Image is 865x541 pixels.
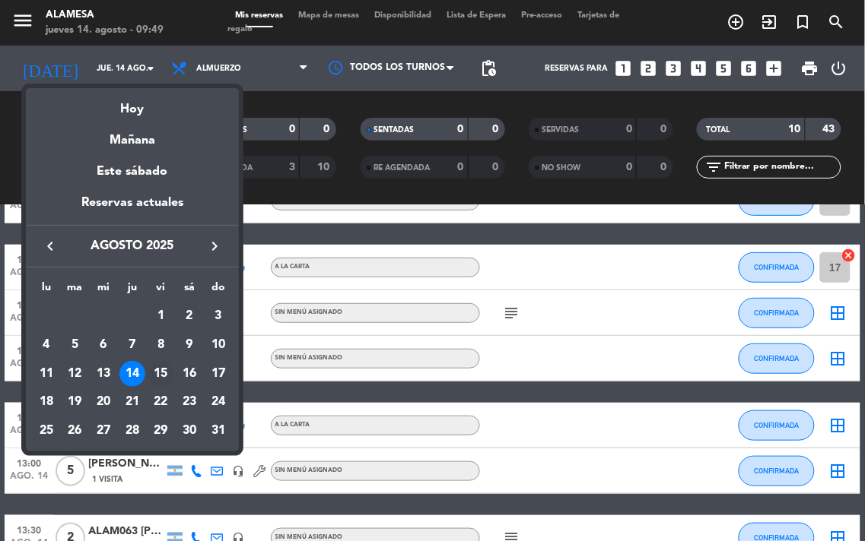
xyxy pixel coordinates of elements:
th: domingo [204,279,233,302]
td: 18 de agosto de 2025 [32,388,61,417]
div: 4 [33,332,59,358]
td: 26 de agosto de 2025 [60,416,89,445]
td: 4 de agosto de 2025 [32,331,61,359]
i: keyboard_arrow_left [41,237,59,255]
td: 14 de agosto de 2025 [118,359,147,388]
div: 30 [176,418,202,444]
div: 18 [33,389,59,415]
td: 16 de agosto de 2025 [175,359,204,388]
td: 22 de agosto de 2025 [147,388,176,417]
div: 21 [119,389,145,415]
div: 26 [62,418,87,444]
div: 1 [148,303,173,329]
div: 3 [205,303,231,329]
div: 12 [62,361,87,387]
td: 9 de agosto de 2025 [175,331,204,359]
td: 27 de agosto de 2025 [89,416,118,445]
td: 24 de agosto de 2025 [204,388,233,417]
td: 19 de agosto de 2025 [60,388,89,417]
div: 17 [205,361,231,387]
div: Este sábado [26,150,239,193]
th: sábado [175,279,204,302]
div: 27 [91,418,116,444]
td: 11 de agosto de 2025 [32,359,61,388]
div: Reservas actuales [26,193,239,224]
div: 2 [176,303,202,329]
div: 10 [205,332,231,358]
div: 9 [176,332,202,358]
td: 25 de agosto de 2025 [32,416,61,445]
div: 13 [91,361,116,387]
td: 12 de agosto de 2025 [60,359,89,388]
td: 31 de agosto de 2025 [204,416,233,445]
td: 1 de agosto de 2025 [147,302,176,331]
div: 31 [205,418,231,444]
td: 30 de agosto de 2025 [175,416,204,445]
div: 28 [119,418,145,444]
span: agosto 2025 [64,236,201,256]
td: 2 de agosto de 2025 [175,302,204,331]
td: 8 de agosto de 2025 [147,331,176,359]
th: martes [60,279,89,302]
td: 29 de agosto de 2025 [147,416,176,445]
div: 25 [33,418,59,444]
div: Hoy [26,88,239,119]
div: 5 [62,332,87,358]
td: 6 de agosto de 2025 [89,331,118,359]
td: AGO. [32,302,147,331]
div: 6 [91,332,116,358]
td: 21 de agosto de 2025 [118,388,147,417]
td: 28 de agosto de 2025 [118,416,147,445]
th: viernes [147,279,176,302]
th: lunes [32,279,61,302]
td: 5 de agosto de 2025 [60,331,89,359]
button: keyboard_arrow_right [201,236,228,256]
button: keyboard_arrow_left [37,236,64,256]
td: 20 de agosto de 2025 [89,388,118,417]
div: 15 [148,361,173,387]
div: 23 [176,389,202,415]
th: miércoles [89,279,118,302]
td: 7 de agosto de 2025 [118,331,147,359]
div: Mañana [26,119,239,150]
div: 7 [119,332,145,358]
td: 13 de agosto de 2025 [89,359,118,388]
th: jueves [118,279,147,302]
div: 14 [119,361,145,387]
div: 16 [176,361,202,387]
td: 17 de agosto de 2025 [204,359,233,388]
td: 10 de agosto de 2025 [204,331,233,359]
div: 22 [148,389,173,415]
div: 11 [33,361,59,387]
div: 8 [148,332,173,358]
i: keyboard_arrow_right [205,237,224,255]
td: 23 de agosto de 2025 [175,388,204,417]
div: 29 [148,418,173,444]
td: 3 de agosto de 2025 [204,302,233,331]
td: 15 de agosto de 2025 [147,359,176,388]
div: 20 [91,389,116,415]
div: 19 [62,389,87,415]
div: 24 [205,389,231,415]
